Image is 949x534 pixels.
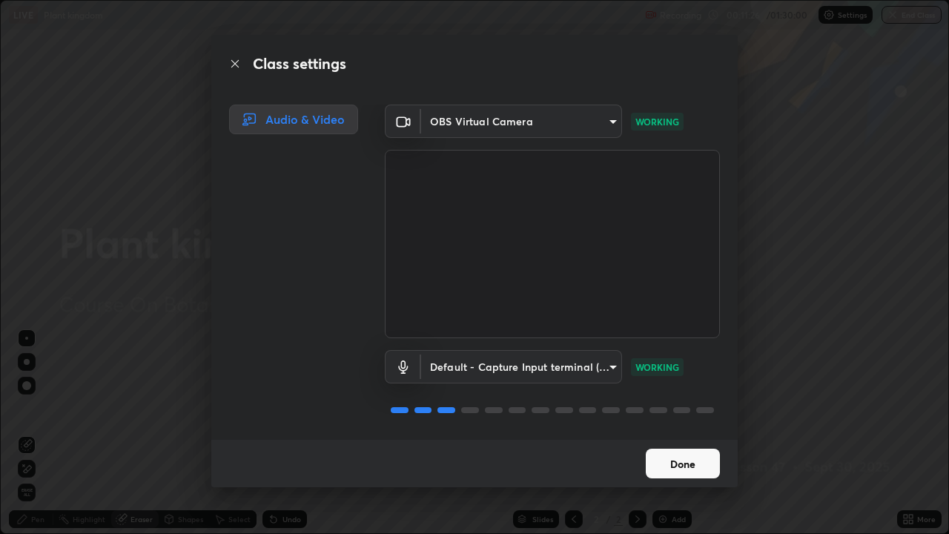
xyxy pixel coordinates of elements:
[635,115,679,128] p: WORKING
[229,105,358,134] div: Audio & Video
[635,360,679,374] p: WORKING
[646,449,720,478] button: Done
[253,53,346,75] h2: Class settings
[421,350,622,383] div: OBS Virtual Camera
[421,105,622,138] div: OBS Virtual Camera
